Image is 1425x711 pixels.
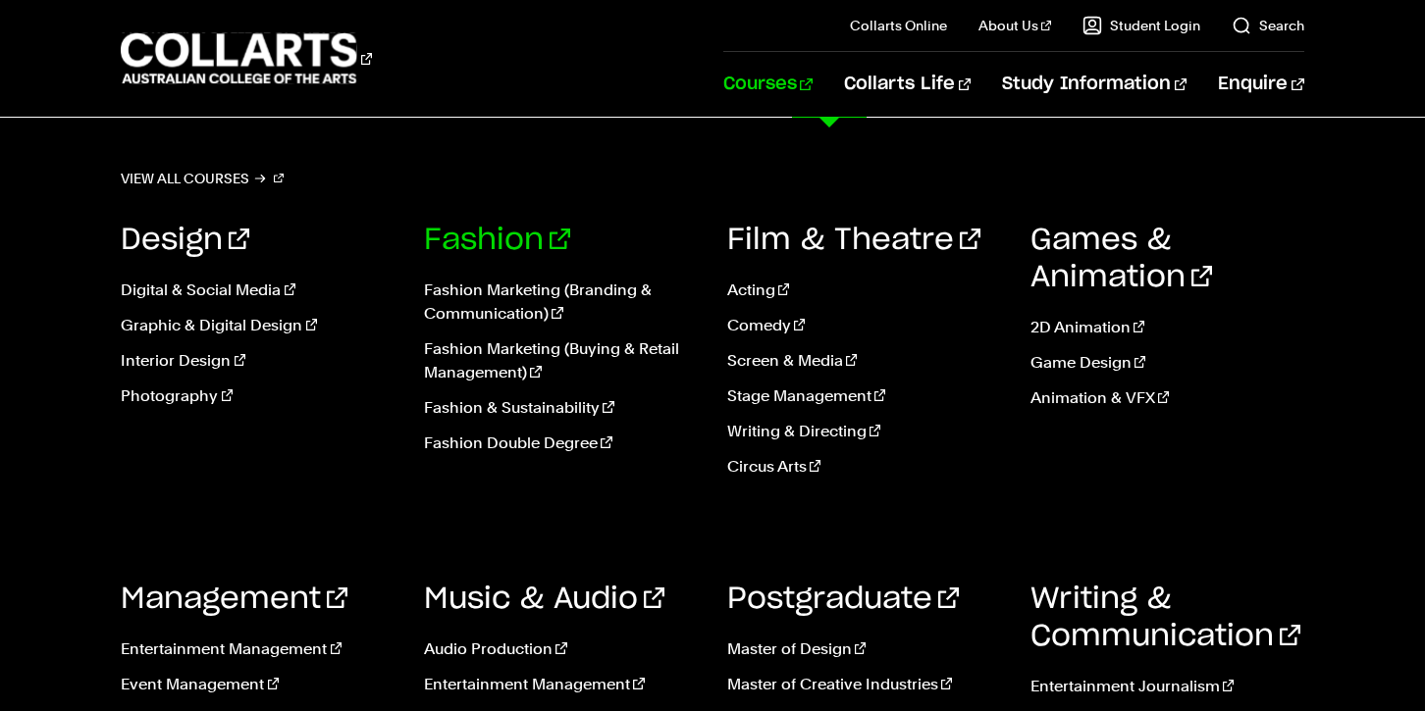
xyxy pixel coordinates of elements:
[1030,316,1304,339] a: 2D Animation
[121,349,395,373] a: Interior Design
[121,226,249,255] a: Design
[727,314,1001,337] a: Comedy
[1232,16,1304,35] a: Search
[121,30,372,86] div: Go to homepage
[121,637,395,661] a: Entertainment Management
[1030,351,1304,375] a: Game Design
[121,314,395,337] a: Graphic & Digital Design
[424,584,664,614] a: Music & Audio
[727,226,980,255] a: Film & Theatre
[727,420,1001,443] a: Writing & Directing
[844,52,971,117] a: Collarts Life
[424,396,698,420] a: Fashion & Sustainability
[727,673,1001,696] a: Master of Creative Industries
[424,432,698,455] a: Fashion Double Degree
[1082,16,1200,35] a: Student Login
[850,16,947,35] a: Collarts Online
[727,349,1001,373] a: Screen & Media
[1030,386,1304,410] a: Animation & VFX
[121,673,395,696] a: Event Management
[727,584,959,614] a: Postgraduate
[727,455,1001,479] a: Circus Arts
[424,673,698,696] a: Entertainment Management
[727,279,1001,302] a: Acting
[424,279,698,326] a: Fashion Marketing (Branding & Communication)
[424,337,698,384] a: Fashion Marketing (Buying & Retail Management)
[121,384,395,408] a: Photography
[978,16,1051,35] a: About Us
[121,279,395,302] a: Digital & Social Media
[424,637,698,661] a: Audio Production
[1030,675,1304,698] a: Entertainment Journalism
[424,226,570,255] a: Fashion
[727,384,1001,408] a: Stage Management
[1218,52,1303,117] a: Enquire
[1030,226,1212,292] a: Games & Animation
[121,165,284,192] a: View all courses
[727,637,1001,661] a: Master of Design
[723,52,813,117] a: Courses
[1030,584,1300,651] a: Writing & Communication
[121,584,347,614] a: Management
[1002,52,1187,117] a: Study Information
